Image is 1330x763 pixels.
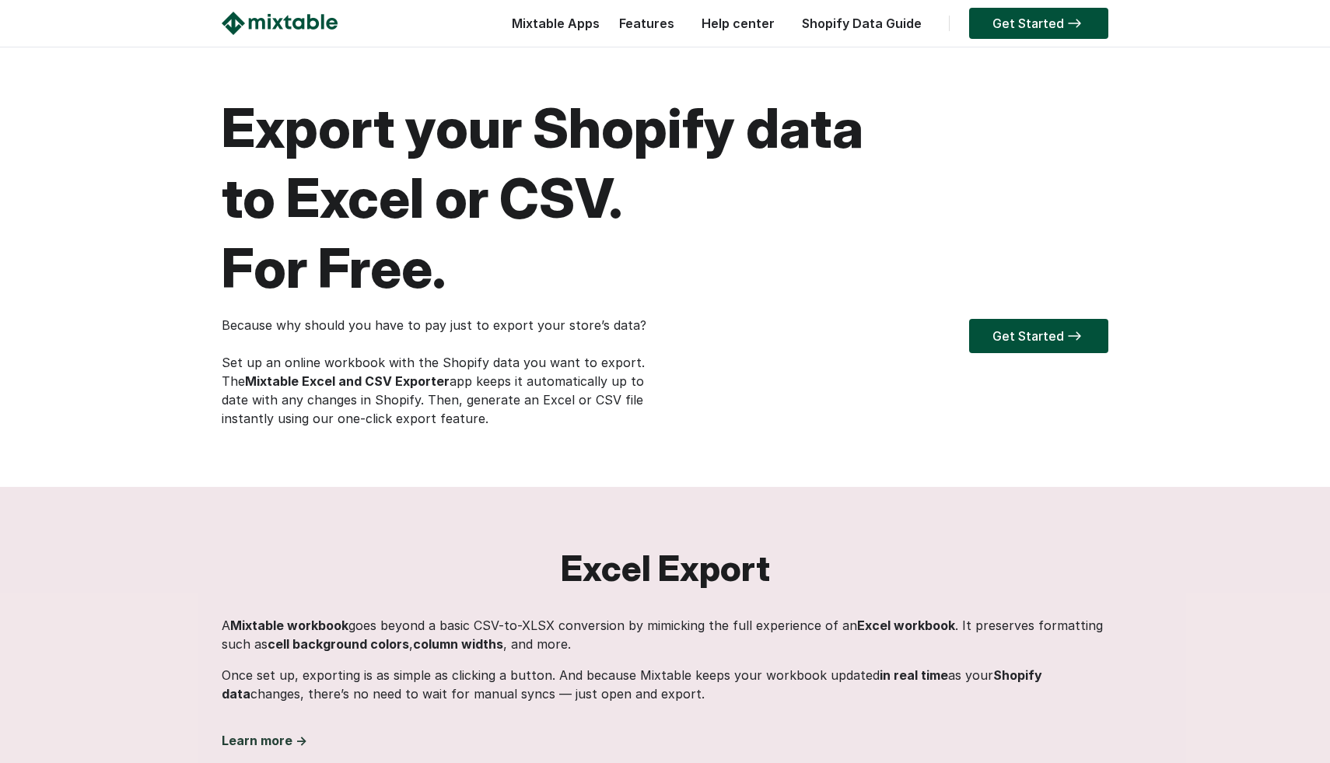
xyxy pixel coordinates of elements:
[413,636,503,652] strong: column widths
[969,319,1108,353] a: Get Started
[245,373,450,389] strong: Mixtable Excel and CSV Exporter
[857,618,955,633] strong: Excel workbook
[222,12,338,35] img: Mixtable logo
[222,733,307,748] a: Learn more →
[230,618,348,633] strong: Mixtable workbook
[222,616,1108,653] p: A goes beyond a basic CSV-to-XLSX conversion by mimicking the full experience of an . It preserve...
[222,666,1108,703] p: Once set up, exporting is as simple as clicking a button. And because Mixtable keeps your workboo...
[504,12,600,43] div: Mixtable Apps
[1064,19,1085,28] img: arrow-right.svg
[969,8,1108,39] a: Get Started
[794,16,929,31] a: Shopify Data Guide
[268,636,409,652] strong: cell background colors
[1064,331,1085,341] img: arrow-right.svg
[880,667,948,683] strong: in real time
[222,316,665,428] p: Because why should you have to pay just to export your store’s data? Set up an online workbook wi...
[694,16,782,31] a: Help center
[222,93,1108,303] h1: Export your Shopify data to Excel or CSV. For Free.
[222,487,1108,604] h2: Excel Export
[611,16,682,31] a: Features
